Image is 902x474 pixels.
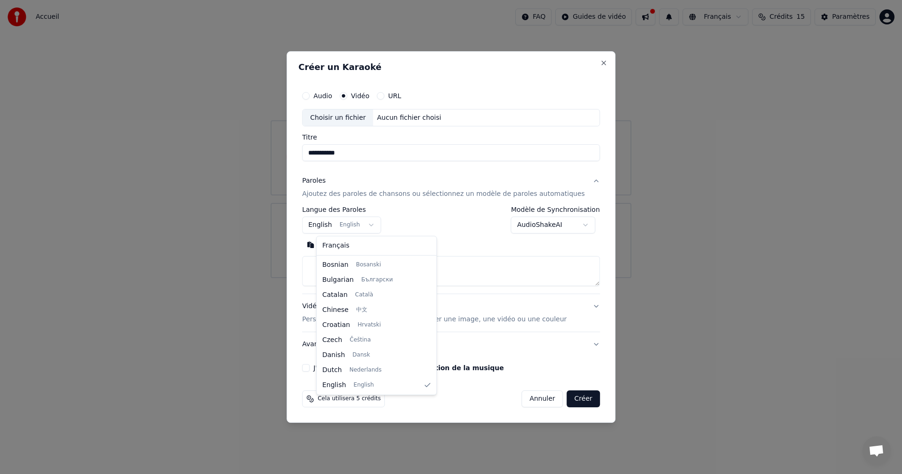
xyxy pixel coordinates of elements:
[322,290,348,300] span: Catalan
[356,261,381,269] span: Bosanski
[322,275,354,285] span: Bulgarian
[322,241,350,250] span: Français
[354,381,374,389] span: English
[322,305,349,315] span: Chinese
[352,351,370,359] span: Dansk
[322,335,342,345] span: Czech
[358,321,381,329] span: Hrvatski
[361,276,393,284] span: Български
[350,366,381,374] span: Nederlands
[322,381,346,390] span: English
[355,291,373,299] span: Català
[322,320,350,330] span: Croatian
[356,306,367,314] span: 中文
[322,350,345,360] span: Danish
[322,365,342,375] span: Dutch
[350,336,371,344] span: Čeština
[322,260,349,270] span: Bosnian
